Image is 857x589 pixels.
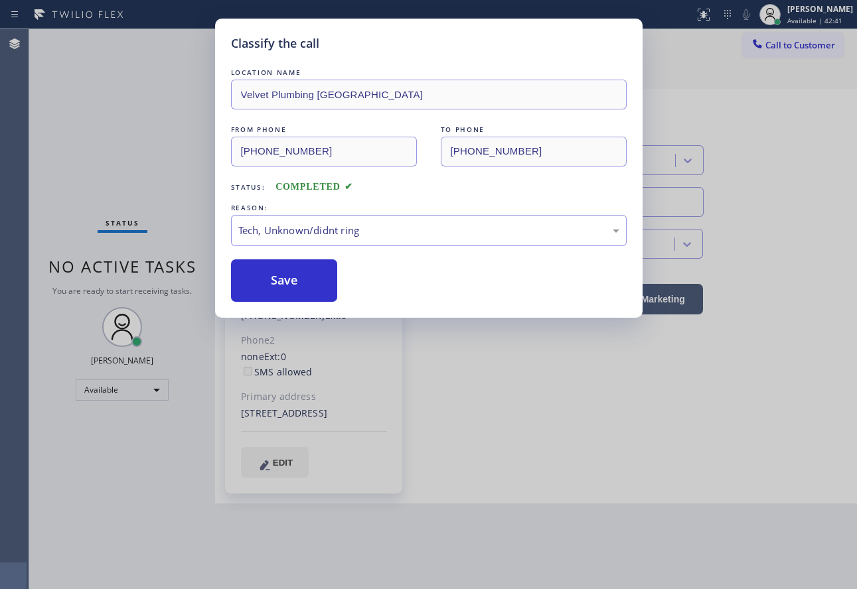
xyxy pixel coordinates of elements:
[231,201,627,215] div: REASON:
[231,66,627,80] div: LOCATION NAME
[275,182,352,192] span: COMPLETED
[441,137,627,166] input: To phone
[231,259,338,302] button: Save
[231,182,266,192] span: Status:
[441,123,627,137] div: TO PHONE
[238,223,619,238] div: Tech, Unknown/didnt ring
[231,123,417,137] div: FROM PHONE
[231,34,319,52] h5: Classify the call
[231,137,417,166] input: From phone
